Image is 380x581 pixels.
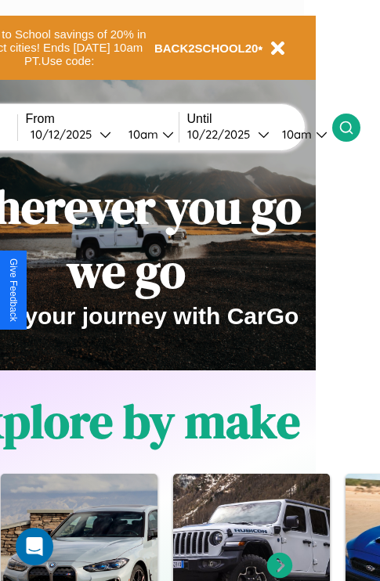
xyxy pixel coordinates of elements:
b: BACK2SCHOOL20 [154,41,259,55]
div: Open Intercom Messenger [16,528,53,565]
label: Until [187,112,332,126]
button: 10/12/2025 [26,126,116,143]
div: 10 / 22 / 2025 [187,127,258,142]
div: Give Feedback [8,258,19,322]
button: 10am [116,126,179,143]
div: 10am [274,127,316,142]
button: 10am [270,126,332,143]
label: From [26,112,179,126]
div: 10am [121,127,162,142]
div: 10 / 12 / 2025 [31,127,100,142]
